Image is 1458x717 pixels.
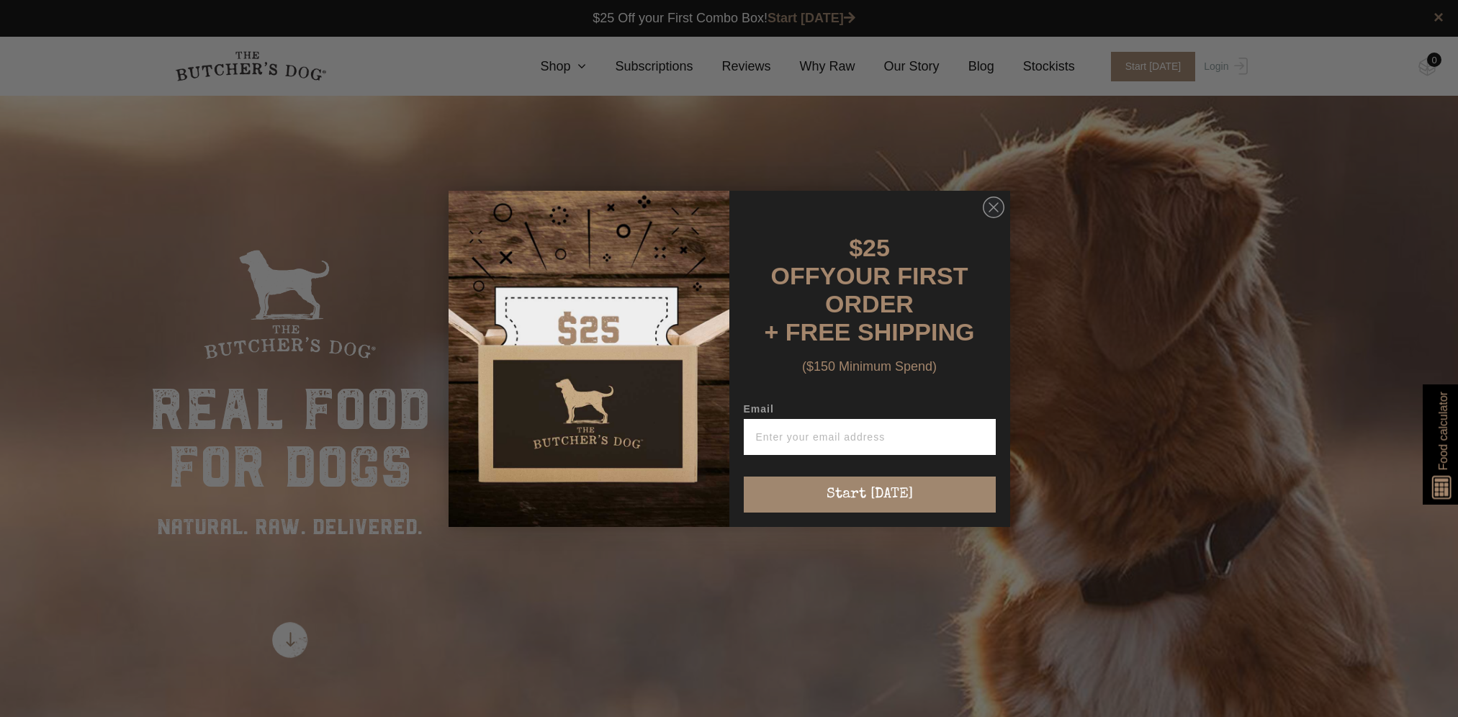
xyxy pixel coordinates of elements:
span: YOUR FIRST ORDER + FREE SHIPPING [765,262,975,346]
img: d0d537dc-5429-4832-8318-9955428ea0a1.jpeg [449,191,729,527]
input: Enter your email address [744,419,996,455]
button: Start [DATE] [744,477,996,513]
span: Food calculator [1434,392,1452,470]
button: Close dialog [983,197,1004,218]
label: Email [744,403,996,419]
span: $25 OFF [771,234,890,289]
span: ($150 Minimum Spend) [802,359,937,374]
